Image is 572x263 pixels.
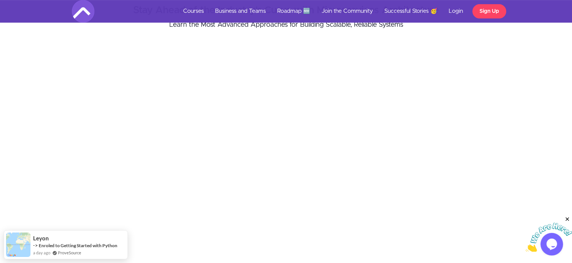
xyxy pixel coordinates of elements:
span: a day ago [33,249,50,256]
img: provesource social proof notification image [6,232,30,257]
span: leyon [33,235,49,242]
a: Enroled to Getting Started with Python [39,243,117,248]
span: -> [33,242,38,248]
p: Learn the Most Advanced Approaches for Building Scalable, Reliable Systems [97,20,475,30]
iframe: chat widget [525,216,572,252]
iframe: Video Player [97,41,475,254]
a: Sign Up [472,4,506,18]
a: ProveSource [58,249,81,256]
